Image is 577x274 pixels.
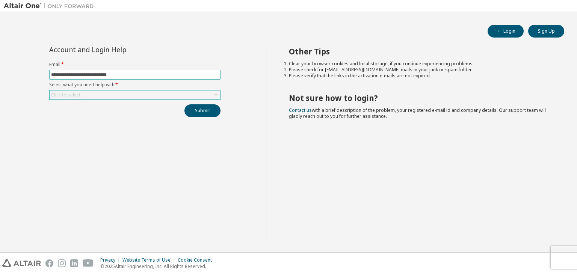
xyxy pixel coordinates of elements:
[49,82,221,88] label: Select what you need help with
[49,62,221,68] label: Email
[289,107,312,113] a: Contact us
[122,257,178,263] div: Website Terms of Use
[488,25,524,38] button: Login
[58,259,66,267] img: instagram.svg
[289,107,546,119] span: with a brief description of the problem, your registered e-mail id and company details. Our suppo...
[100,263,216,269] p: © 2025 Altair Engineering, Inc. All Rights Reserved.
[289,93,551,103] h2: Not sure how to login?
[289,67,551,73] li: Please check for [EMAIL_ADDRESS][DOMAIN_NAME] mails in your junk or spam folder.
[2,259,41,267] img: altair_logo.svg
[70,259,78,267] img: linkedin.svg
[51,92,80,98] div: Click to select
[50,90,220,99] div: Click to select
[49,47,186,53] div: Account and Login Help
[4,2,98,10] img: Altair One
[528,25,564,38] button: Sign Up
[83,259,94,267] img: youtube.svg
[289,73,551,79] li: Please verify that the links in the activation e-mails are not expired.
[289,47,551,56] h2: Other Tips
[45,259,53,267] img: facebook.svg
[184,104,221,117] button: Submit
[178,257,216,263] div: Cookie Consent
[289,61,551,67] li: Clear your browser cookies and local storage, if you continue experiencing problems.
[100,257,122,263] div: Privacy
